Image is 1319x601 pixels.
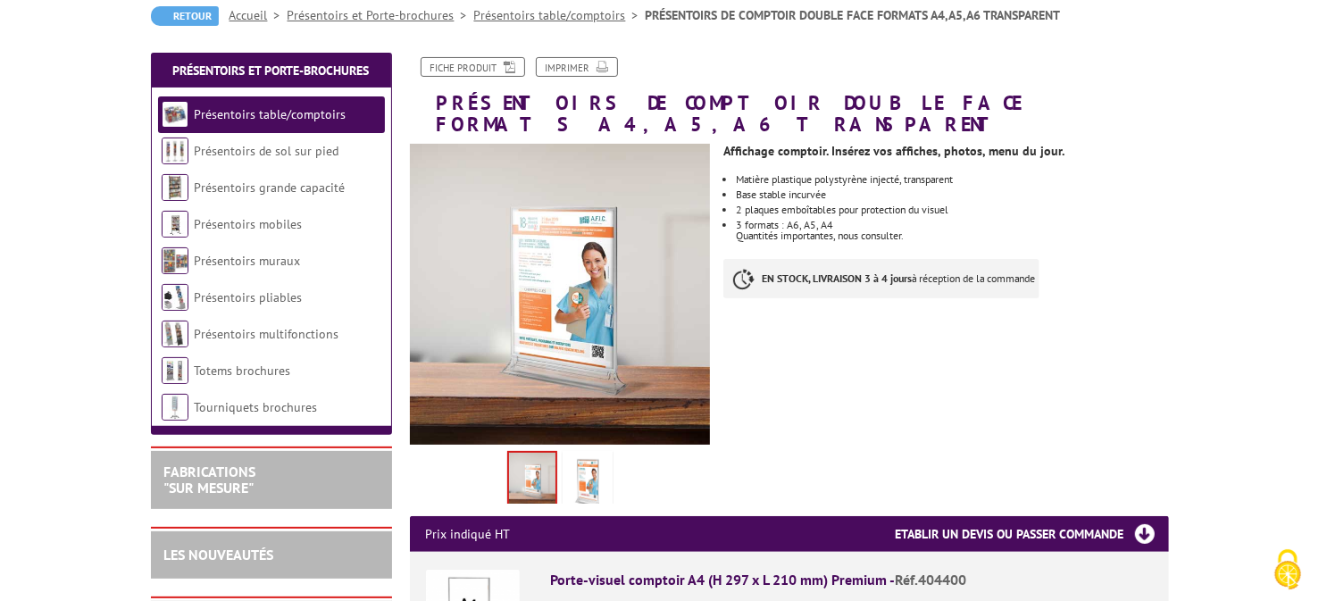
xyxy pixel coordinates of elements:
[736,220,1168,241] li: 3 formats : A6, A5, A4 Quantités importantes, nous consulter.
[195,326,339,342] a: Présentoirs multifonctions
[762,271,912,285] strong: EN STOCK, LIVRAISON 3 à 4 jours
[162,211,188,238] img: Présentoirs mobiles
[151,6,219,26] a: Retour
[736,189,1168,200] li: Base stable incurvée
[397,57,1182,135] h1: PRÉSENTOIRS DE COMPTOIR DOUBLE FACE FORMATS A4,A5,A6 TRANSPARENT
[896,516,1169,552] h3: Etablir un devis ou passer commande
[164,463,256,497] a: FABRICATIONS"Sur Mesure"
[536,57,618,77] a: Imprimer
[162,174,188,201] img: Présentoirs grande capacité
[195,179,346,196] a: Présentoirs grande capacité
[162,284,188,311] img: Présentoirs pliables
[195,289,303,305] a: Présentoirs pliables
[1256,540,1319,601] button: Cookies (fenêtre modale)
[474,7,646,23] a: Présentoirs table/comptoirs
[195,253,301,269] a: Présentoirs muraux
[162,138,188,164] img: Présentoirs de sol sur pied
[162,357,188,384] img: Totems brochures
[162,394,188,421] img: Tourniquets brochures
[566,455,609,510] img: presentoirs_comptoirs_404400_1.jpg
[1265,547,1310,592] img: Cookies (fenêtre modale)
[410,144,711,445] img: porte_visuels_porte_menus_2_faces_premium_comptoirs_404400_mise_en_situation.jpg
[421,57,525,77] a: Fiche produit
[230,7,288,23] a: Accueil
[164,546,274,563] a: LES NOUVEAUTÉS
[162,321,188,347] img: Présentoirs multifonctions
[736,205,1168,215] li: 2 plaques emboîtables pour protection du visuel
[509,453,555,508] img: porte_visuels_porte_menus_2_faces_premium_comptoirs_404400_mise_en_situation.jpg
[551,570,1153,590] div: Porte-visuel comptoir A4 (H 297 x L 210 mm) Premium -
[736,174,1168,185] li: Matière plastique polystyrène injecté, transparent
[195,363,291,379] a: Totems brochures
[162,247,188,274] img: Présentoirs muraux
[195,106,346,122] a: Présentoirs table/comptoirs
[426,516,511,552] p: Prix indiqué HT
[723,143,1064,159] strong: Affichage comptoir. Insérez vos affiches, photos, menu du jour.
[195,399,318,415] a: Tourniquets brochures
[646,6,1061,24] li: PRÉSENTOIRS DE COMPTOIR DOUBLE FACE FORMATS A4,A5,A6 TRANSPARENT
[288,7,474,23] a: Présentoirs et Porte-brochures
[162,101,188,128] img: Présentoirs table/comptoirs
[723,259,1039,298] p: à réception de la commande
[896,571,967,588] span: Réf.404400
[195,216,303,232] a: Présentoirs mobiles
[173,63,370,79] a: Présentoirs et Porte-brochures
[195,143,339,159] a: Présentoirs de sol sur pied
